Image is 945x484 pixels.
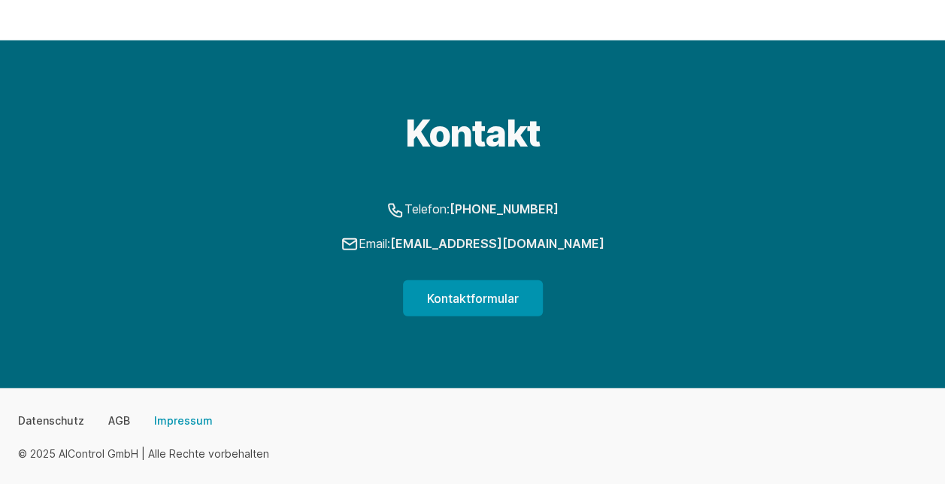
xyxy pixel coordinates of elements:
[390,236,604,251] a: [EMAIL_ADDRESS][DOMAIN_NAME]
[108,413,130,428] a: AGB
[450,201,559,216] a: [PHONE_NUMBER]
[170,116,776,152] h2: Kontakt
[18,413,84,428] a: Datenschutz
[341,236,604,251] nobr: Email:
[18,446,269,461] p: © 2025 AIControl GmbH | Alle Rechte vorbehalten
[386,201,559,216] nobr: Telefon:
[154,413,213,428] a: Impressum
[403,280,543,316] a: Kontaktformular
